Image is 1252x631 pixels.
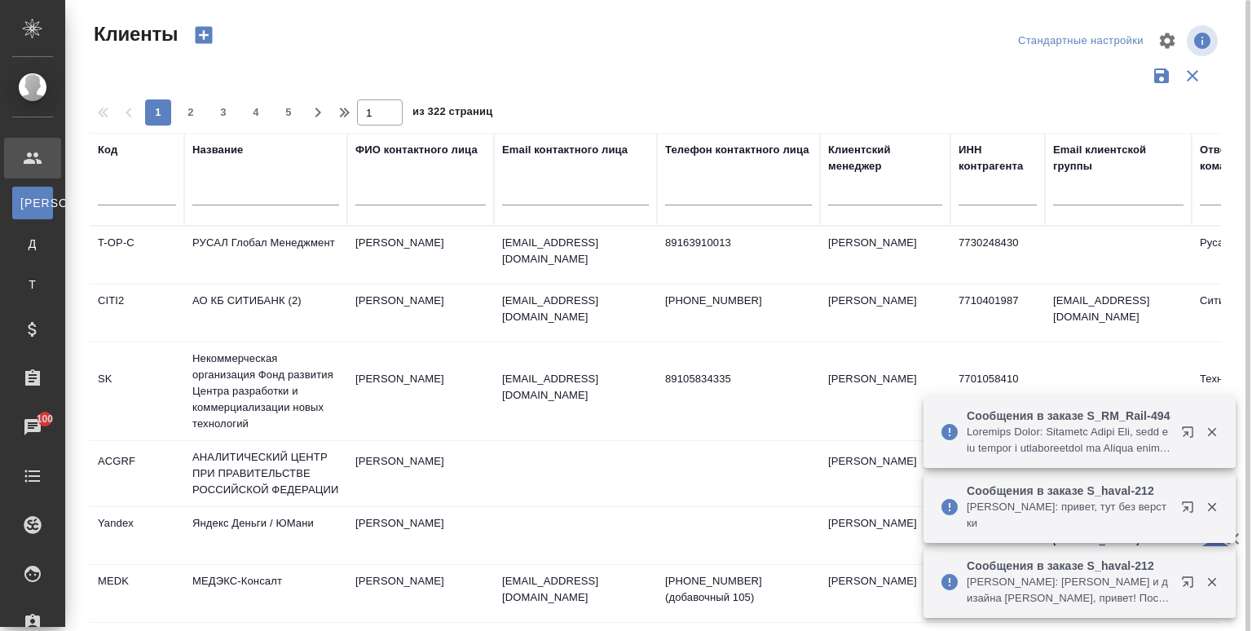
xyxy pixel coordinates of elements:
p: [PHONE_NUMBER] [665,293,812,309]
td: [PERSON_NAME] [347,227,494,284]
button: Сохранить фильтры [1146,60,1177,91]
span: 100 [27,411,64,427]
td: [PERSON_NAME] [347,363,494,420]
td: 7701058410 [950,363,1045,420]
td: [EMAIL_ADDRESS][DOMAIN_NAME] [1045,285,1192,342]
div: Название [192,142,243,158]
td: [PERSON_NAME] [820,507,950,564]
td: Некоммерческая организация Фонд развития Центра разработки и коммерциализации новых технологий [184,342,347,440]
td: [PERSON_NAME] [347,565,494,622]
td: [PERSON_NAME] [820,445,950,502]
span: Посмотреть информацию [1187,25,1221,56]
div: ИНН контрагента [959,142,1037,174]
span: Настроить таблицу [1148,21,1187,60]
div: Email клиентской группы [1053,142,1184,174]
p: [PHONE_NUMBER] (добавочный 105) [665,573,812,606]
td: ACGRF [90,445,184,502]
button: 5 [276,99,302,126]
button: Закрыть [1195,500,1228,514]
td: 7730248430 [950,227,1045,284]
button: 2 [178,99,204,126]
div: Код [98,142,117,158]
td: T-OP-C [90,227,184,284]
button: 4 [243,99,269,126]
span: [PERSON_NAME] [20,195,45,211]
p: [PERSON_NAME]: [PERSON_NAME] и дизайна [PERSON_NAME], привет! Посмотрите, пжл, тут есть верстка? [967,574,1170,607]
div: Email контактного лица [502,142,628,158]
button: 3 [210,99,236,126]
td: [PERSON_NAME] [820,285,950,342]
div: split button [1014,29,1148,54]
td: [PERSON_NAME] [347,285,494,342]
p: 89163910013 [665,235,812,251]
td: Yandex [90,507,184,564]
p: [EMAIL_ADDRESS][DOMAIN_NAME] [502,235,649,267]
p: Сообщения в заказе S_RM_Rail-494 [967,408,1170,424]
div: Телефон контактного лица [665,142,809,158]
td: АНАЛИТИЧЕСКИЙ ЦЕНТР ПРИ ПРАВИТЕЛЬСТВЕ РОССИЙСКОЙ ФЕДЕРАЦИИ [184,441,347,506]
a: [PERSON_NAME] [12,187,53,219]
button: Открыть в новой вкладке [1171,566,1210,605]
button: Сбросить фильтры [1177,60,1208,91]
span: 5 [276,104,302,121]
span: Д [20,236,45,252]
p: [EMAIL_ADDRESS][DOMAIN_NAME] [502,573,649,606]
p: 89105834335 [665,371,812,387]
td: [PERSON_NAME] [820,363,950,420]
td: Яндекс Деньги / ЮМани [184,507,347,564]
span: из 322 страниц [412,102,492,126]
span: 4 [243,104,269,121]
p: Loremips Dolor: Sitametc Adipi Eli, sedd eiu tempor i utlaboreetdol ma Aliqua enima minimvenia qu... [967,424,1170,457]
td: SK [90,363,184,420]
button: Закрыть [1195,425,1228,439]
a: Т [12,268,53,301]
td: МЕДЭКС-Консалт [184,565,347,622]
p: Сообщения в заказе S_haval-212 [967,483,1170,499]
td: [PERSON_NAME] [820,565,950,622]
div: Клиентский менеджер [828,142,942,174]
a: Д [12,227,53,260]
p: Сообщения в заказе S_haval-212 [967,558,1170,574]
p: [PERSON_NAME]: привет, тут без верстки [967,499,1170,532]
p: [EMAIL_ADDRESS][DOMAIN_NAME] [502,371,649,404]
a: 100 [4,407,61,448]
button: Открыть в новой вкладке [1171,416,1210,455]
span: 2 [178,104,204,121]
td: РУСАЛ Глобал Менеджмент [184,227,347,284]
button: Открыть в новой вкладке [1171,491,1210,530]
td: 7710401987 [950,285,1045,342]
td: АО КБ СИТИБАНК (2) [184,285,347,342]
td: MEDK [90,565,184,622]
span: Т [20,276,45,293]
td: [PERSON_NAME] [347,445,494,502]
button: Создать [184,21,223,49]
span: 3 [210,104,236,121]
td: [PERSON_NAME] [820,227,950,284]
button: Закрыть [1195,575,1228,589]
td: [PERSON_NAME] [347,507,494,564]
div: ФИО контактного лица [355,142,478,158]
p: [EMAIL_ADDRESS][DOMAIN_NAME] [502,293,649,325]
td: CITI2 [90,285,184,342]
span: Клиенты [90,21,178,47]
